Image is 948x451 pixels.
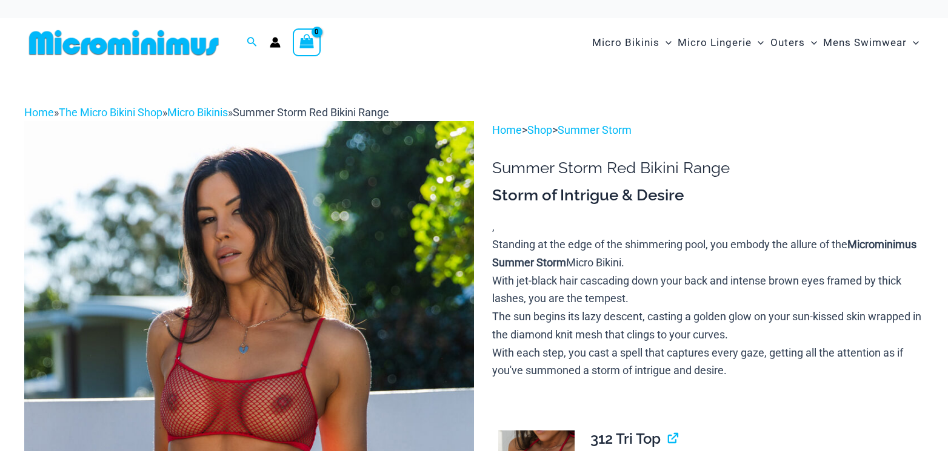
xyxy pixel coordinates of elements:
[24,106,54,119] a: Home
[589,24,675,61] a: Micro BikinisMenu ToggleMenu Toggle
[770,27,805,58] span: Outers
[293,28,321,56] a: View Shopping Cart, empty
[907,27,919,58] span: Menu Toggle
[24,106,389,119] span: » » »
[675,24,767,61] a: Micro LingerieMenu ToggleMenu Toggle
[527,123,552,136] a: Shop
[492,235,924,380] p: Standing at the edge of the shimmering pool, you embody the allure of the Micro Bikini. With jet-...
[24,29,224,56] img: MM SHOP LOGO FLAT
[492,185,924,206] h3: Storm of Intrigue & Desire
[558,123,632,136] a: Summer Storm
[592,27,659,58] span: Micro Bikinis
[659,27,672,58] span: Menu Toggle
[59,106,162,119] a: The Micro Bikini Shop
[233,106,389,119] span: Summer Storm Red Bikini Range
[492,185,924,380] div: ,
[270,37,281,48] a: Account icon link
[805,27,817,58] span: Menu Toggle
[823,27,907,58] span: Mens Swimwear
[492,121,924,139] p: > >
[167,106,228,119] a: Micro Bikinis
[492,159,924,177] h1: Summer Storm Red Bikini Range
[247,35,258,50] a: Search icon link
[587,22,924,63] nav: Site Navigation
[492,123,522,136] a: Home
[820,24,922,61] a: Mens SwimwearMenu ToggleMenu Toggle
[752,27,764,58] span: Menu Toggle
[590,430,661,447] span: 312 Tri Top
[767,24,820,61] a: OutersMenu ToggleMenu Toggle
[678,27,752,58] span: Micro Lingerie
